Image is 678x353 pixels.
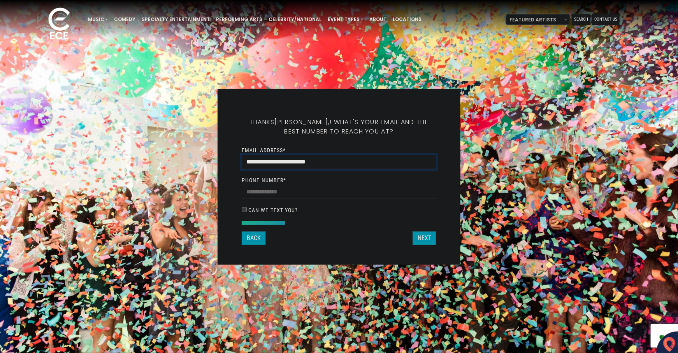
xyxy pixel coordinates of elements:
[265,13,325,26] a: Celebrity/National
[85,13,111,26] a: Music
[248,207,298,214] label: Can we text you?
[40,5,79,43] img: ece_new_logo_whitev2-1.png
[213,13,265,26] a: Performing Arts
[413,231,436,245] button: Next
[242,147,286,154] label: Email Address
[390,13,425,26] a: Locations
[275,118,330,126] span: [PERSON_NAME],
[572,14,590,25] a: Search
[366,13,390,26] a: About
[242,231,266,245] button: Back
[242,108,436,146] h5: Thanks ! What's your email and the best number to reach you at?
[242,177,286,184] label: Phone Number
[506,14,570,25] span: Featured Artists
[111,13,139,26] a: Comedy
[325,13,366,26] a: Event Types
[139,13,213,26] a: Specialty Entertainment
[592,14,620,25] a: Contact Us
